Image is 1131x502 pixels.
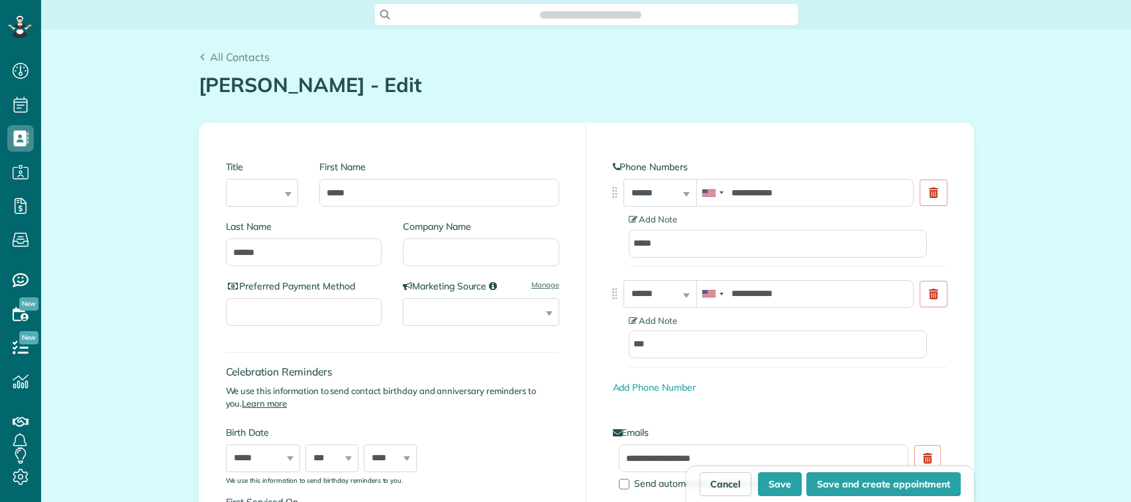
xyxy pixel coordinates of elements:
[403,220,559,233] label: Company Name
[697,179,727,206] div: United States: +1
[210,50,270,64] span: All Contacts
[608,287,621,301] img: drag_indicator-119b368615184ecde3eda3c64c821f6cf29d3e2b97b89ee44bc31753036683e5.png
[613,381,696,393] a: Add Phone Number
[806,472,961,496] button: Save and create appointment
[613,426,947,439] label: Emails
[629,214,678,225] span: Add Note
[700,472,751,496] a: Cancel
[199,49,270,65] a: All Contacts
[226,476,404,484] sub: We use this information to send birthday reminders to you.
[199,74,974,96] h1: [PERSON_NAME] - Edit
[608,185,621,199] img: drag_indicator-119b368615184ecde3eda3c64c821f6cf29d3e2b97b89ee44bc31753036683e5.png
[226,220,382,233] label: Last Name
[403,279,559,293] label: Marketing Source
[634,477,804,489] span: Send automated emails to this address?
[319,160,559,174] label: First Name
[697,281,727,307] div: United States: +1
[19,297,38,311] span: New
[226,426,448,439] label: Birth Date
[758,472,802,496] button: Save
[226,279,382,293] label: Preferred Payment Method
[226,160,299,174] label: Title
[629,315,678,326] span: Add Note
[613,160,947,174] label: Phone Numbers
[553,8,628,21] span: Search ZenMaid…
[531,279,559,290] a: Manage
[242,398,287,409] a: Learn more
[226,385,559,410] p: We use this information to send contact birthday and anniversary reminders to you.
[226,366,559,377] h4: Celebration Reminders
[19,331,38,344] span: New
